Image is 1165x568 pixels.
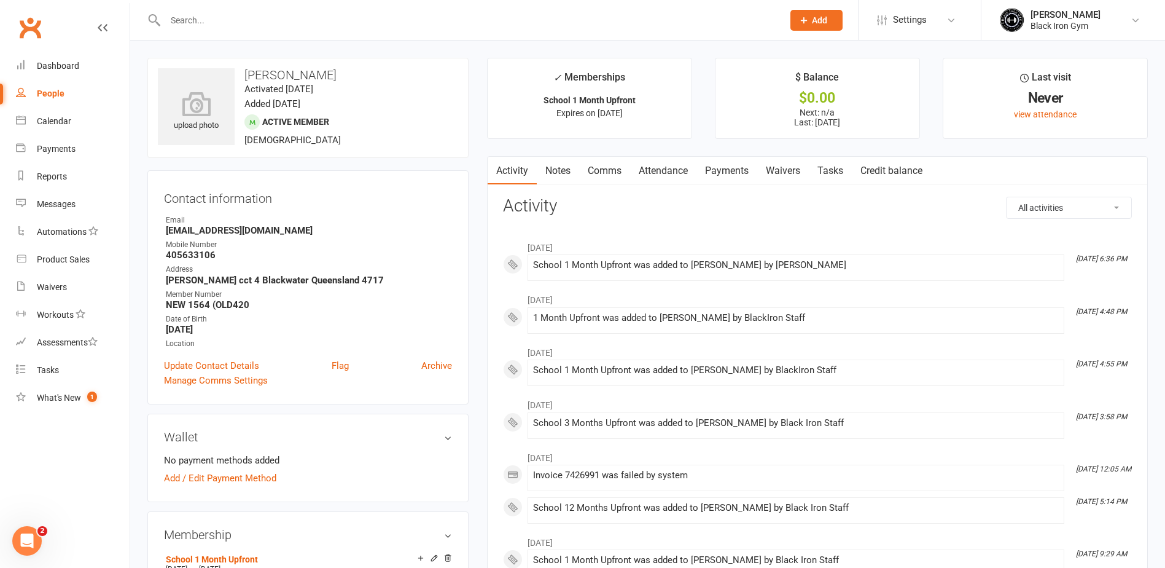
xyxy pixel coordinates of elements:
a: Clubworx [15,12,45,43]
div: Reports [37,172,67,181]
i: [DATE] 6:36 PM [1076,254,1127,263]
div: Automations [37,227,87,237]
div: Mobile Number [166,239,452,251]
i: [DATE] 12:05 AM [1076,465,1131,473]
a: Update Contact Details [164,358,259,373]
a: Workouts [16,301,130,329]
a: Product Sales [16,246,130,274]
i: [DATE] 5:14 PM [1076,497,1127,506]
div: Email [166,215,452,226]
a: Comms [579,157,630,185]
li: [DATE] [503,392,1132,412]
div: Never [954,92,1136,105]
div: [PERSON_NAME] [1031,9,1101,20]
a: Add / Edit Payment Method [164,471,276,486]
li: [DATE] [503,287,1132,307]
div: Workouts [37,310,74,320]
h3: [PERSON_NAME] [158,68,458,82]
h3: Membership [164,528,452,542]
li: No payment methods added [164,453,452,468]
strong: NEW 1564 (OLD420 [166,299,452,310]
strong: [PERSON_NAME] cct 4 Blackwater Queensland 4717 [166,275,452,286]
div: Location [166,338,452,350]
div: Calendar [37,116,71,126]
div: What's New [37,393,81,403]
a: Flag [332,358,349,373]
a: Automations [16,218,130,246]
strong: School 1 Month Upfront [544,95,636,105]
li: [DATE] [503,235,1132,254]
div: Tasks [37,365,59,375]
a: Manage Comms Settings [164,373,268,388]
div: Last visit [1020,69,1071,92]
span: Add [812,15,827,25]
li: [DATE] [503,530,1132,550]
a: Waivers [757,157,809,185]
p: Next: n/a Last: [DATE] [727,108,908,127]
a: Tasks [809,157,852,185]
div: Black Iron Gym [1031,20,1101,31]
li: [DATE] [503,340,1132,360]
div: Dashboard [37,61,79,71]
div: $0.00 [727,92,908,105]
div: School 3 Months Upfront was added to [PERSON_NAME] by Black Iron Staff [533,418,1059,428]
h3: Activity [503,197,1132,216]
a: What's New1 [16,384,130,412]
a: Activity [488,157,537,185]
a: Notes [537,157,579,185]
button: Add [790,10,843,31]
div: Address [166,264,452,275]
a: Tasks [16,357,130,384]
img: thumb_image1623296242.png [1000,8,1024,33]
a: People [16,80,130,108]
a: Calendar [16,108,130,135]
a: Messages [16,191,130,218]
i: [DATE] 9:29 AM [1076,550,1127,558]
strong: [EMAIL_ADDRESS][DOMAIN_NAME] [166,225,452,236]
span: [DEMOGRAPHIC_DATA] [244,135,341,146]
div: Assessments [37,337,98,347]
div: People [37,89,64,98]
div: Invoice 7426991 was failed by system [533,470,1059,481]
div: $ Balance [795,69,839,92]
a: Credit balance [852,157,931,185]
iframe: Intercom live chat [12,526,42,556]
i: ✓ [553,72,561,84]
input: Search... [162,12,774,29]
strong: 405633106 [166,250,452,261]
div: School 1 Month Upfront was added to [PERSON_NAME] by [PERSON_NAME] [533,260,1059,270]
div: 1 Month Upfront was added to [PERSON_NAME] by BlackIron Staff [533,313,1059,323]
h3: Contact information [164,187,452,205]
h3: Wallet [164,430,452,444]
i: [DATE] 4:48 PM [1076,307,1127,316]
div: School 1 Month Upfront was added to [PERSON_NAME] by Black Iron Staff [533,555,1059,566]
strong: [DATE] [166,324,452,335]
span: Settings [893,6,927,34]
a: Payments [16,135,130,163]
time: Added [DATE] [244,98,300,109]
time: Activated [DATE] [244,84,313,95]
div: School 1 Month Upfront was added to [PERSON_NAME] by BlackIron Staff [533,365,1059,376]
a: Archive [421,358,452,373]
a: Assessments [16,329,130,357]
a: Payments [696,157,757,185]
i: [DATE] 4:55 PM [1076,360,1127,368]
a: Dashboard [16,52,130,80]
span: 2 [37,526,47,536]
i: [DATE] 3:58 PM [1076,412,1127,421]
div: Waivers [37,282,67,292]
span: Active member [262,117,329,127]
div: upload photo [158,92,235,132]
a: School 1 Month Upfront [166,554,258,564]
a: view attendance [1014,109,1077,119]
div: Product Sales [37,254,90,264]
div: Member Number [166,289,452,301]
span: Expires on [DATE] [556,108,623,118]
div: Date of Birth [166,314,452,325]
div: Memberships [553,69,625,92]
div: Messages [37,199,76,209]
a: Reports [16,163,130,191]
a: Waivers [16,274,130,301]
div: Payments [37,144,76,154]
div: School 12 Months Upfront was added to [PERSON_NAME] by Black Iron Staff [533,503,1059,513]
